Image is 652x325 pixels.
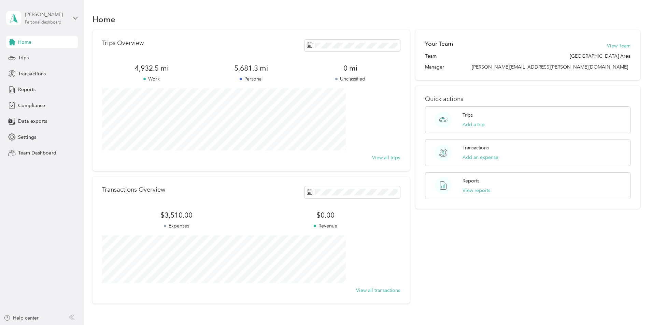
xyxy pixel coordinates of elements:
[18,39,31,46] span: Home
[301,75,400,83] p: Unclassified
[18,102,45,109] span: Compliance
[102,222,251,230] p: Expenses
[251,210,400,220] span: $0.00
[18,86,36,93] span: Reports
[356,287,400,294] button: View all transactions
[372,154,400,161] button: View all trips
[463,112,473,119] p: Trips
[102,75,201,83] p: Work
[463,187,490,194] button: View reports
[25,20,61,25] div: Personal dashboard
[463,121,485,128] button: Add a trip
[18,134,36,141] span: Settings
[93,16,115,23] h1: Home
[25,11,68,18] div: [PERSON_NAME]
[102,40,144,47] p: Trips Overview
[18,70,46,77] span: Transactions
[102,186,165,193] p: Transactions Overview
[425,53,437,60] span: Team
[18,149,56,157] span: Team Dashboard
[201,63,301,73] span: 5,681.3 mi
[425,63,444,71] span: Manager
[425,95,630,103] p: Quick actions
[102,63,201,73] span: 4,932.5 mi
[463,177,479,184] p: Reports
[614,287,652,325] iframe: Everlance-gr Chat Button Frame
[18,118,47,125] span: Data exports
[472,64,628,70] span: [PERSON_NAME][EMAIL_ADDRESS][PERSON_NAME][DOMAIN_NAME]
[251,222,400,230] p: Revenue
[4,314,39,322] button: Help center
[102,210,251,220] span: $3,510.00
[607,42,630,49] button: View Team
[201,75,301,83] p: Personal
[425,40,453,48] h2: Your Team
[463,144,489,151] p: Transactions
[570,53,630,60] span: [GEOGRAPHIC_DATA] Area
[301,63,400,73] span: 0 mi
[18,54,29,61] span: Trips
[463,154,498,161] button: Add an expense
